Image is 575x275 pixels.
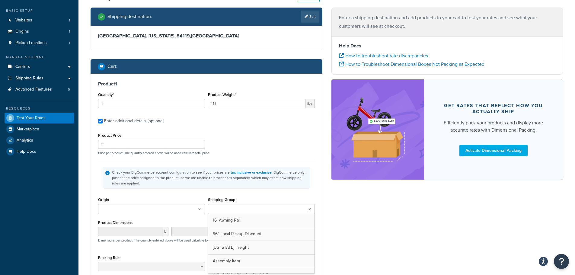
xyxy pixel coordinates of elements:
[162,227,168,236] span: L
[213,244,249,251] span: [US_STATE] Freight
[104,117,164,125] div: Enter additional details (optional)
[208,99,305,108] input: 0.00
[554,254,569,269] button: Open Resource Center
[69,29,70,34] span: 1
[208,92,236,97] label: Product Weight*
[98,119,103,123] input: Enter additional details (optional)
[5,135,74,146] a: Analytics
[17,149,36,154] span: Help Docs
[15,64,30,69] span: Carriers
[98,92,114,97] label: Quantity*
[339,14,556,30] p: Enter a shipping destination and add products to your cart to test your rates and see what your c...
[5,37,74,49] li: Pickup Locations
[213,258,240,264] span: Assembly Item
[98,33,315,39] h3: [GEOGRAPHIC_DATA], [US_STATE], 84119 , [GEOGRAPHIC_DATA]
[305,99,315,108] span: lbs
[5,84,74,95] li: Advanced Features
[15,76,43,81] span: Shipping Rules
[208,227,315,241] a: 96" Local Pickup Discount
[339,52,428,59] a: How to troubleshoot rate discrepancies
[213,231,261,237] span: 96" Local Pickup Discount
[17,116,46,121] span: Test Your Rates
[5,55,74,60] div: Manage Shipping
[98,220,133,225] label: Product Dimensions
[98,81,315,87] h3: Product 1
[340,88,415,170] img: feature-image-dim-d40ad3071a2b3c8e08177464837368e35600d3c5e73b18a22c1e4bb210dc32ac.png
[15,40,47,46] span: Pickup Locations
[5,26,74,37] li: Origins
[439,103,549,115] div: Get rates that reflect how you actually ship
[208,197,235,202] label: Shipping Group
[208,254,315,268] a: Assembly Item
[107,14,152,19] h2: Shipping destination :
[5,61,74,72] a: Carriers
[5,26,74,37] a: Origins1
[231,170,272,175] a: tax inclusive or exclusive
[107,64,117,69] h2: Cart :
[97,238,223,242] p: Dimensions per product. The quantity entered above will be used calculate total volume.
[98,99,205,108] input: 0.0
[459,145,528,156] a: Activate Dimensional Packing
[5,146,74,157] a: Help Docs
[213,217,241,223] span: 16' Awning Rail
[5,15,74,26] a: Websites1
[15,29,29,34] span: Origins
[208,214,315,227] a: 16' Awning Rail
[5,37,74,49] a: Pickup Locations1
[5,15,74,26] li: Websites
[69,40,70,46] span: 1
[5,124,74,135] a: Marketplace
[98,255,120,260] label: Packing Rule
[301,11,319,23] a: Edit
[17,138,33,143] span: Analytics
[5,73,74,84] a: Shipping Rules
[15,87,52,92] span: Advanced Features
[17,127,39,132] span: Marketplace
[15,18,32,23] span: Websites
[5,113,74,123] a: Test Your Rates
[339,61,484,68] a: How to Troubleshoot Dimensional Boxes Not Packing as Expected
[5,84,74,95] a: Advanced Features5
[98,197,109,202] label: Origin
[339,42,556,50] h4: Help Docs
[5,8,74,13] div: Basic Setup
[208,241,315,254] a: [US_STATE] Freight
[97,151,316,155] p: Price per product. The quantity entered above will be used calculate total price.
[112,170,308,186] div: Check your BigCommerce account configuration to see if your prices are . BigCommerce only passes ...
[98,133,121,138] label: Product Price
[5,106,74,111] div: Resources
[439,119,549,134] div: Efficiently pack your products and display more accurate rates with Dimensional Packing.
[69,18,70,23] span: 1
[68,87,70,92] span: 5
